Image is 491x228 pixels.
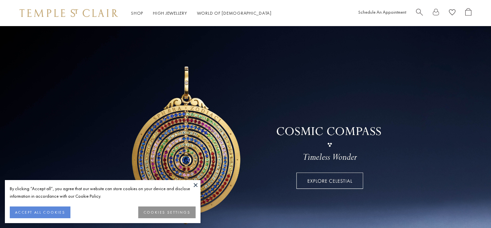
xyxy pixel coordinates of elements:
a: World of [DEMOGRAPHIC_DATA]World of [DEMOGRAPHIC_DATA] [197,10,272,16]
button: ACCEPT ALL COOKIES [10,206,70,218]
nav: Main navigation [131,9,272,17]
button: COOKIES SETTINGS [138,206,196,218]
a: Search [416,8,423,18]
a: Open Shopping Bag [465,8,471,18]
img: Temple St. Clair [20,9,118,17]
a: Schedule An Appointment [358,9,406,15]
a: High JewelleryHigh Jewellery [153,10,187,16]
div: By clicking “Accept all”, you agree that our website can store cookies on your device and disclos... [10,185,196,200]
a: ShopShop [131,10,143,16]
a: View Wishlist [449,8,455,18]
